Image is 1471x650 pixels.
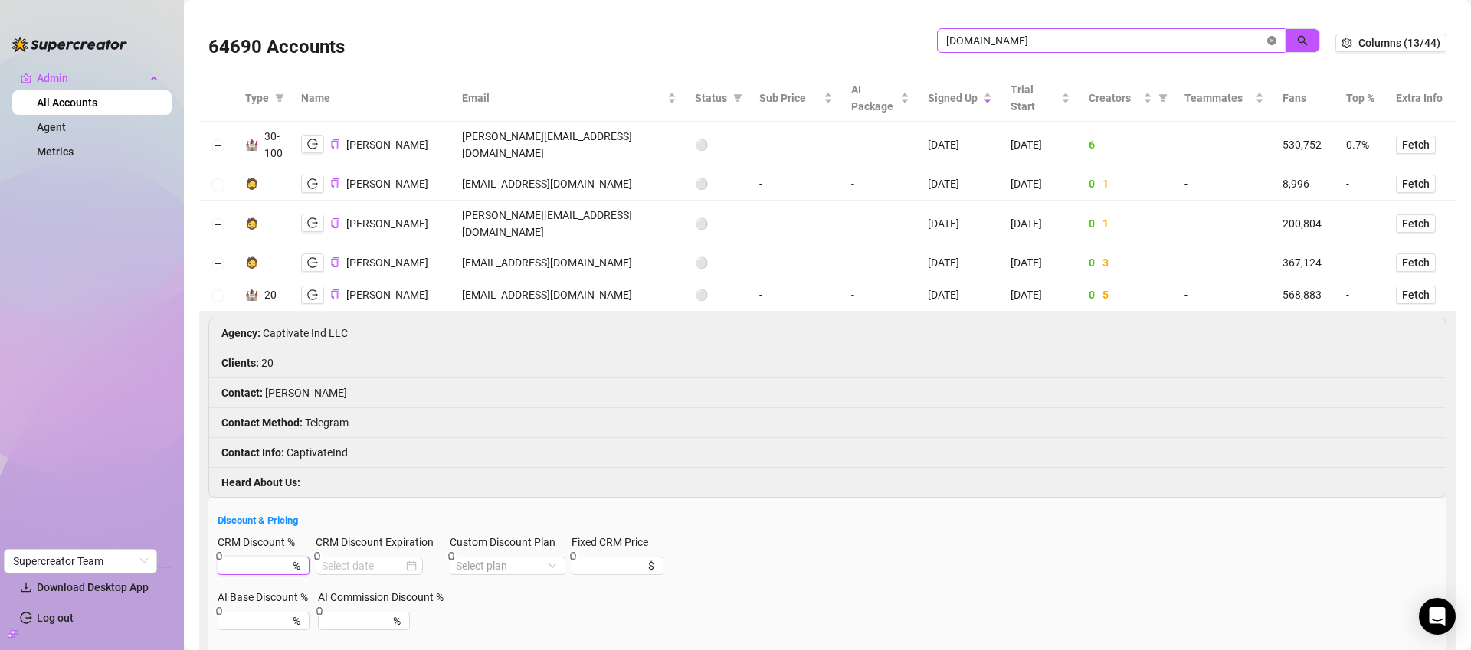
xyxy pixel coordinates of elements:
span: logout [307,257,318,268]
span: - [1184,178,1188,190]
span: 0 [1089,289,1095,301]
td: [DATE] [1001,279,1080,312]
label: AI Commission Discount % [318,589,454,606]
span: Columns (13/44) [1358,37,1440,49]
span: - [1184,139,1188,151]
span: [PERSON_NAME] [346,139,428,151]
span: filter [272,87,287,109]
div: 🏰 [245,286,258,303]
button: Collapse row [211,290,224,302]
input: Search by UID / Name / Email / Creator Username [946,32,1264,49]
span: 568,883 [1283,289,1322,301]
button: close-circle [1267,36,1276,45]
div: 🏰 [245,136,258,153]
span: 0 [1089,178,1095,190]
button: logout [301,253,324,272]
button: Fetch [1396,136,1436,154]
td: [DATE] [1001,201,1080,247]
td: - [750,279,842,312]
td: - [842,122,919,168]
span: Status [695,90,727,106]
button: Expand row [211,218,224,230]
button: Expand row [211,258,224,270]
input: AI Commission Discount % [324,612,390,629]
span: [PERSON_NAME] [346,289,428,301]
th: Top % [1337,75,1387,122]
span: logout [307,139,318,149]
td: - [842,168,919,201]
span: delete [569,552,577,560]
span: 0 [1089,217,1095,230]
button: Copy Account UID [330,257,340,269]
th: Signed Up [919,75,1001,122]
span: logout [307,289,318,300]
span: [PERSON_NAME] [346,178,428,190]
th: AI Package [842,75,919,122]
input: AI Base Discount % [224,612,290,629]
td: [PERSON_NAME][EMAIL_ADDRESS][DOMAIN_NAME] [453,201,686,247]
td: [EMAIL_ADDRESS][DOMAIN_NAME] [453,168,686,201]
span: setting [1342,38,1352,48]
td: [DATE] [919,201,1001,247]
button: Fetch [1396,286,1436,304]
span: Admin [37,66,146,90]
td: - [750,201,842,247]
span: filter [1155,87,1171,109]
span: Email [462,90,664,106]
td: - [842,279,919,312]
strong: Contact Info : [221,446,284,459]
li: Captivate Ind LLC [209,318,1446,348]
span: ⚪ [695,139,708,151]
a: Metrics [37,145,74,158]
a: Log out [37,612,74,624]
button: Fetch [1396,214,1436,233]
li: CaptivateInd [209,438,1446,468]
div: 30-100 [264,128,283,162]
td: [DATE] [1001,122,1080,168]
label: CRM Discount % [218,534,305,550]
button: Copy Account UID [330,139,340,150]
span: download [20,581,32,593]
span: delete [447,552,455,560]
span: crown [20,72,32,84]
label: Custom Discount Plan [450,534,565,550]
td: [EMAIL_ADDRESS][DOMAIN_NAME] [453,279,686,312]
input: CRM Discount % [224,557,290,574]
li: [PERSON_NAME] [209,378,1446,408]
span: Fetch [1402,289,1430,301]
li: 20 [209,348,1446,378]
button: logout [301,214,324,232]
strong: Contact Method : [221,416,303,429]
td: [DATE] [919,168,1001,201]
span: filter [730,87,745,109]
span: [PERSON_NAME] [346,217,428,230]
h5: Discount & Pricing [218,513,1437,528]
span: Type [245,90,269,106]
span: Creators [1089,90,1140,106]
a: All Accounts [37,96,97,109]
span: filter [733,93,742,103]
button: Expand row [211,139,224,152]
span: 3 [1102,256,1109,269]
span: filter [275,93,284,103]
span: Download Desktop App [37,581,149,593]
strong: Heard About Us : [221,476,300,488]
th: Email [453,75,686,122]
span: 1 [1102,217,1109,230]
th: Creators [1079,75,1175,122]
button: Fetch [1396,175,1436,193]
img: logo-BBDzfeDw.svg [12,37,127,52]
span: 0 [1089,256,1095,269]
td: - [1337,168,1387,201]
th: Sub Price [750,75,842,122]
th: Fans [1273,75,1337,122]
span: ⚪ [695,289,708,301]
span: logout [307,178,318,189]
td: - [1337,247,1387,279]
span: 8,996 [1283,178,1309,190]
td: [PERSON_NAME][EMAIL_ADDRESS][DOMAIN_NAME] [453,122,686,168]
span: - [1184,256,1188,269]
label: Fixed CRM Price [572,534,658,550]
td: - [1337,279,1387,312]
span: Teammates [1184,90,1252,106]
